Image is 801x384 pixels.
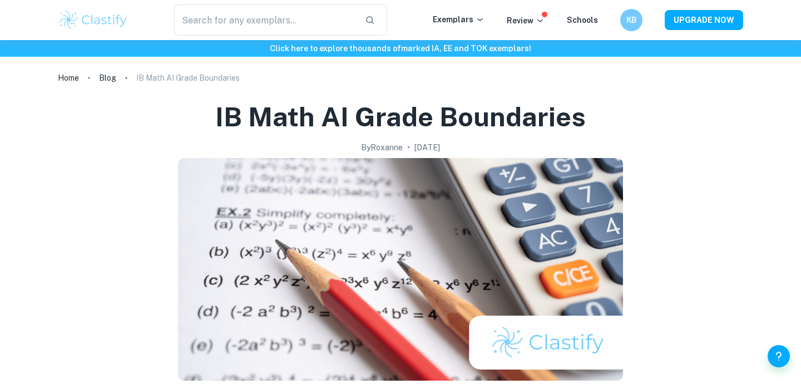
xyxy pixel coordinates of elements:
[136,72,240,84] p: IB Math AI Grade Boundaries
[625,14,638,26] h6: KB
[58,70,79,86] a: Home
[178,158,623,381] img: IB Math AI Grade Boundaries cover image
[174,4,356,36] input: Search for any exemplars...
[414,141,440,154] h2: [DATE]
[407,141,410,154] p: •
[620,9,642,31] button: KB
[665,10,743,30] button: UPGRADE NOW
[2,42,799,55] h6: Click here to explore thousands of marked IA, EE and TOK exemplars !
[433,13,484,26] p: Exemplars
[768,345,790,367] button: Help and Feedback
[215,99,586,135] h1: IB Math AI Grade Boundaries
[361,141,403,154] h2: By Roxanne
[507,14,545,27] p: Review
[567,16,598,24] a: Schools
[58,9,128,31] img: Clastify logo
[99,70,116,86] a: Blog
